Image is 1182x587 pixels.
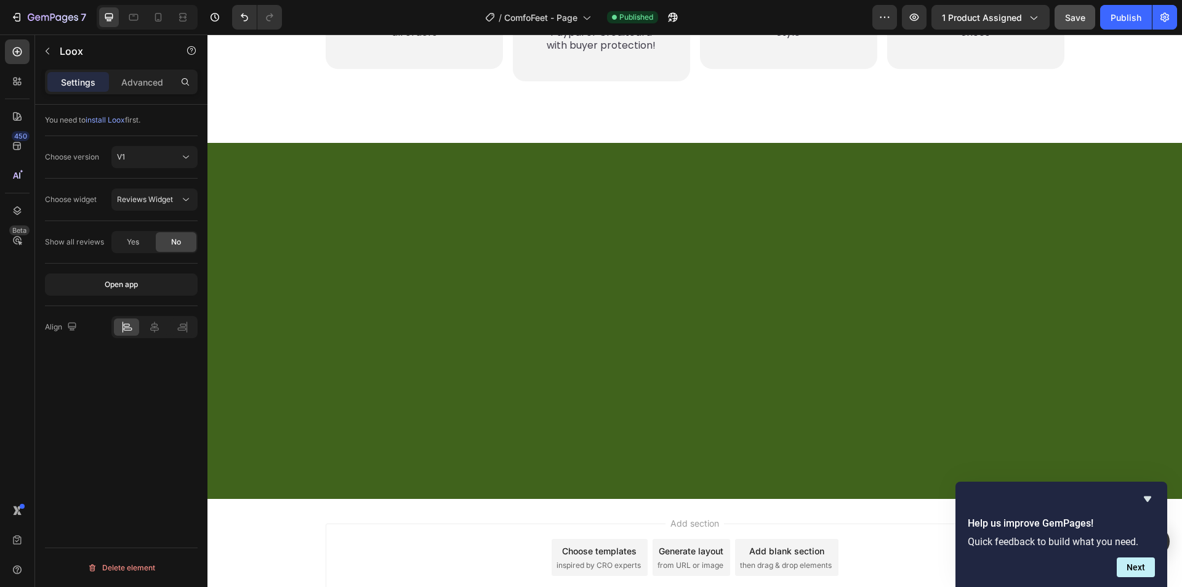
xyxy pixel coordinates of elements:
[968,492,1155,577] div: Help us improve GemPages!
[61,76,95,89] p: Settings
[171,237,181,248] span: No
[450,525,516,536] span: from URL or image
[1111,11,1141,24] div: Publish
[117,152,125,161] span: V1
[931,5,1050,30] button: 1 product assigned
[942,11,1022,24] span: 1 product assigned
[1065,12,1085,23] span: Save
[117,195,173,204] span: Reviews Widget
[1100,5,1152,30] button: Publish
[86,115,125,124] span: install Loox
[499,11,502,24] span: /
[111,188,198,211] button: Reviews Widget
[127,237,139,248] span: Yes
[9,225,30,235] div: Beta
[458,482,517,495] span: Add section
[968,536,1155,548] p: Quick feedback to build what you need.
[355,510,429,523] div: Choose templates
[968,516,1155,531] h2: Help us improve GemPages!
[232,5,282,30] div: Undo/Redo
[45,273,198,296] button: Open app
[81,10,86,25] p: 7
[45,237,104,248] div: Show all reviews
[60,44,164,59] p: Loox
[87,561,155,575] div: Delete element
[111,146,198,168] button: V1
[533,525,624,536] span: then drag & drop elements
[45,194,97,205] div: Choose widget
[45,558,198,578] button: Delete element
[45,152,99,163] div: Choose version
[45,319,79,336] div: Align
[5,5,92,30] button: 7
[1055,5,1095,30] button: Save
[207,34,1182,587] iframe: Design area
[349,525,433,536] span: inspired by CRO experts
[45,115,198,126] div: You need to first.
[105,279,138,290] div: Open app
[1117,557,1155,577] button: Next question
[451,510,516,523] div: Generate layout
[12,131,30,141] div: 450
[1140,492,1155,506] button: Hide survey
[619,12,653,23] span: Published
[121,76,163,89] p: Advanced
[504,11,577,24] span: ComfoFeet - Page
[542,510,617,523] div: Add blank section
